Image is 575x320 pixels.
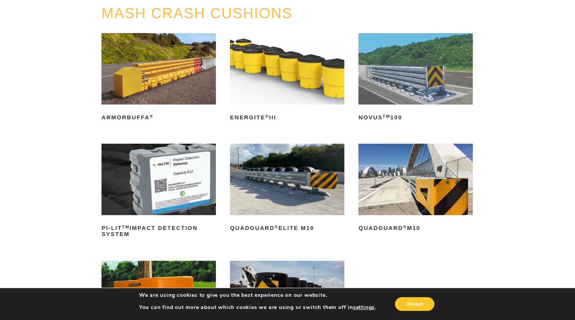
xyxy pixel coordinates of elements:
[230,111,344,124] h2: ENERGITE III
[101,5,293,21] a: MASH CRASH CUSHIONS
[230,222,344,234] h2: QuadGuard Elite M10
[358,222,473,234] h2: QuadGuard M10
[139,292,376,299] p: We are using cookies to give you the best experience on our website.
[383,114,390,119] sup: TM
[101,33,216,124] a: ArmorBuffa®
[150,114,154,119] sup: ®
[265,114,269,119] sup: ®
[101,144,216,240] a: PI-LITTMImpact Detection System
[395,297,434,311] button: Accept
[101,111,216,124] h2: ArmorBuffa
[358,144,473,234] a: QuadGuard®M10
[403,225,407,229] sup: ®
[101,222,216,240] h2: PI-LIT Impact Detection System
[122,225,130,229] sup: TM
[353,304,375,311] button: settings
[358,111,473,124] h2: NOVUS 100
[230,33,344,124] a: ENERGITE®III
[274,225,278,229] sup: ®
[230,144,344,234] a: QuadGuard®Elite M10
[139,304,376,311] p: You can find out more about which cookies we are using or switch them off in .
[358,33,473,124] a: NOVUSTM100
